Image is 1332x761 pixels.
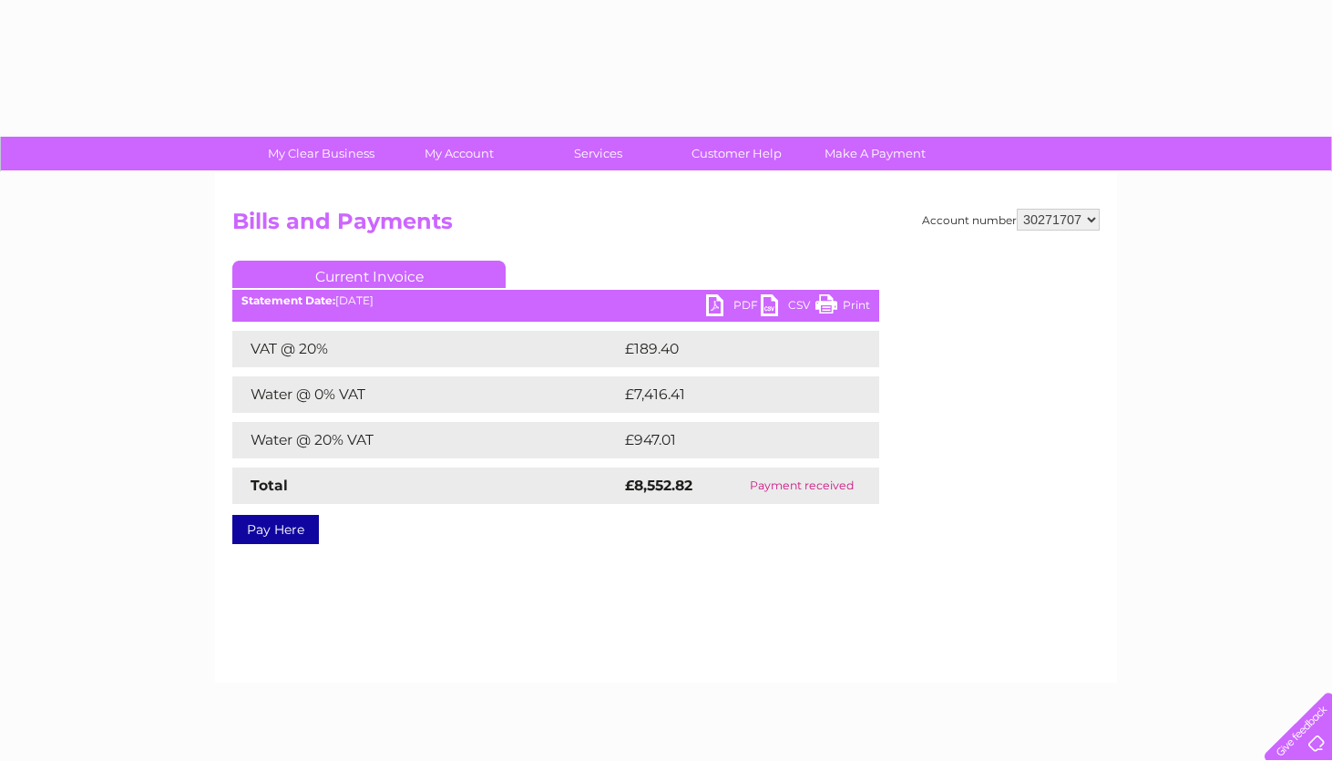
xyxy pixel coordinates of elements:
h2: Bills and Payments [232,209,1100,243]
td: £947.01 [620,422,845,458]
div: [DATE] [232,294,879,307]
a: Current Invoice [232,261,506,288]
td: £189.40 [620,331,846,367]
td: Water @ 20% VAT [232,422,620,458]
td: Payment received [725,468,879,504]
td: £7,416.41 [620,376,849,413]
a: My Clear Business [246,137,396,170]
td: VAT @ 20% [232,331,620,367]
strong: £8,552.82 [625,477,692,494]
a: Print [815,294,870,321]
strong: Total [251,477,288,494]
td: Water @ 0% VAT [232,376,620,413]
a: CSV [761,294,815,321]
a: Customer Help [661,137,812,170]
b: Statement Date: [241,293,335,307]
a: Services [523,137,673,170]
a: Pay Here [232,515,319,544]
div: Account number [922,209,1100,231]
a: My Account [384,137,535,170]
a: Make A Payment [800,137,950,170]
a: PDF [706,294,761,321]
